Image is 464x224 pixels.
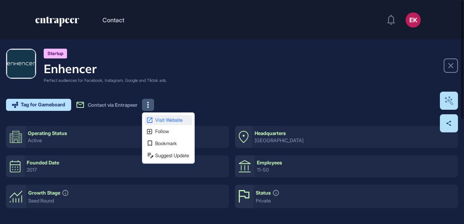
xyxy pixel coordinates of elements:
button: Bookmark [145,138,192,149]
div: private [256,198,456,204]
button: Contact via Entrapeer [76,99,137,111]
div: 2017 [27,167,227,173]
button: Visit WebsiteFollowBookmarkSuggest Update [142,99,154,111]
div: active [28,138,227,143]
button: Contact [102,15,124,25]
span: Suggest Update [155,153,191,158]
div: [GEOGRAPHIC_DATA] [255,138,456,143]
div: 11-50 [257,167,456,173]
span: Bookmark [155,141,191,146]
div: Headquarters [255,130,286,136]
span: Follow [155,129,191,134]
button: EK [406,12,421,28]
div: Perfect audiences for Facebook, Instagram, Google and Tiktok ads. [44,77,167,84]
div: Startup [44,49,67,58]
span: Tag for Gameboard [21,102,65,107]
div: Growth Stage [28,190,60,196]
a: Visit Website [145,115,192,125]
div: Status [256,190,271,196]
a: entrapeer-logo [35,17,80,29]
span: Contact via Entrapeer [88,102,137,108]
h4: Enhencer [44,61,167,76]
div: Operating Status [28,130,67,136]
div: Seed Round [28,198,227,204]
span: Visit Website [155,118,191,123]
div: Founded Date [27,160,59,166]
button: Follow [145,127,192,137]
button: Suggest Update [145,150,192,161]
div: Employees [257,160,282,166]
img: Enhencer-logo [7,50,35,78]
